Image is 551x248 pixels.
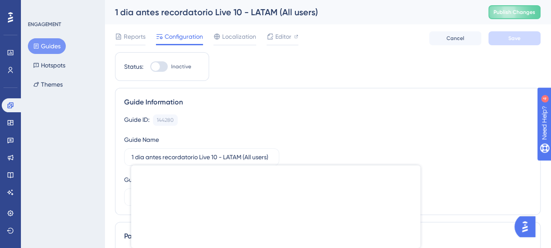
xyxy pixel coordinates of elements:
div: 4 [61,4,63,11]
div: Guide ID: [124,114,149,126]
div: Guide Information [124,97,531,107]
input: Type your Guide’s Name here [132,152,272,162]
div: Status: [124,61,143,72]
div: Guide Name [124,134,159,145]
button: Cancel [429,31,481,45]
button: Themes [28,77,68,92]
div: Guide Description [124,174,174,185]
span: Save [508,35,521,42]
div: Page Targeting [124,231,531,241]
div: 1 dia antes recordatorio Live 10 - LATAM (All users) [115,6,466,18]
div: ENGAGEMENT [28,21,61,28]
button: Guides [28,38,66,54]
div: 144280 [157,117,174,124]
button: Hotspots [28,57,71,73]
iframe: UserGuiding AI Assistant Launcher [514,214,541,240]
span: Configuration [165,31,203,42]
span: Localization [222,31,256,42]
button: Save [488,31,541,45]
span: Publish Changes [494,9,535,16]
iframe: UserGuiding Survey [131,165,420,248]
span: Editor [275,31,291,42]
span: Reports [124,31,145,42]
span: Cancel [446,35,464,42]
span: Need Help? [20,2,54,13]
span: Inactive [171,63,191,70]
button: Publish Changes [488,5,541,19]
